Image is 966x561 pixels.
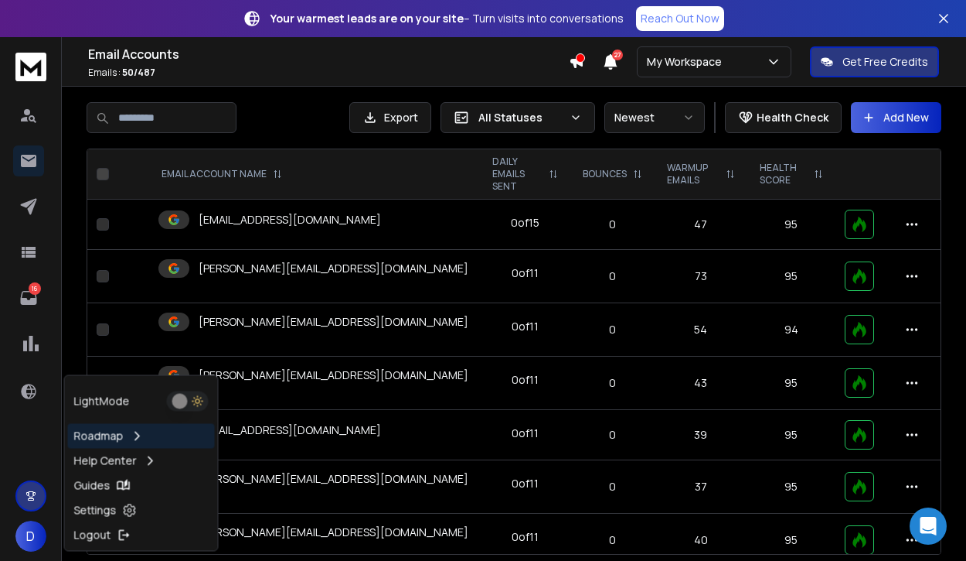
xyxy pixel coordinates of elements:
[199,525,468,540] p: [PERSON_NAME][EMAIL_ADDRESS][DOMAIN_NAME]
[747,303,835,357] td: 94
[580,269,645,284] p: 0
[641,11,719,26] p: Reach Out Now
[74,503,117,518] p: Settings
[667,162,719,186] p: WARMUP EMAILS
[478,110,563,125] p: All Statuses
[580,375,645,391] p: 0
[747,200,835,250] td: 95
[74,394,130,409] p: Light Mode
[810,46,939,77] button: Get Free Credits
[68,498,215,523] a: Settings
[199,212,381,227] p: [EMAIL_ADDRESS][DOMAIN_NAME]
[583,168,627,180] p: BOUNCES
[512,372,539,388] div: 0 of 11
[492,156,543,193] p: DAILY EMAILS SENT
[725,102,842,133] button: Health Check
[655,460,747,514] td: 37
[580,532,645,548] p: 0
[29,282,41,295] p: 16
[15,521,46,552] button: D
[512,265,539,281] div: 0 of 11
[88,67,569,79] p: Emails :
[199,261,468,276] p: [PERSON_NAME][EMAIL_ADDRESS][DOMAIN_NAME]
[15,53,46,81] img: logo
[68,424,215,449] a: Roadmap
[647,54,728,70] p: My Workspace
[199,314,468,330] p: [PERSON_NAME][EMAIL_ADDRESS][DOMAIN_NAME]
[655,410,747,460] td: 39
[199,471,468,487] p: [PERSON_NAME][EMAIL_ADDRESS][DOMAIN_NAME]
[349,102,431,133] button: Export
[636,6,724,31] a: Reach Out Now
[512,476,539,491] div: 0 of 11
[655,357,747,410] td: 43
[580,322,645,337] p: 0
[655,250,747,303] td: 73
[512,426,539,441] div: 0 of 11
[74,528,111,543] p: Logout
[760,162,808,186] p: HEALTH SCORE
[68,449,215,474] a: Help Center
[74,453,137,469] p: Help Center
[580,427,645,443] p: 0
[747,410,835,460] td: 95
[604,102,705,133] button: Newest
[68,474,215,498] a: Guides
[842,54,928,70] p: Get Free Credits
[747,250,835,303] td: 95
[655,200,747,250] td: 47
[270,11,464,26] strong: Your warmest leads are on your site
[512,529,539,545] div: 0 of 11
[851,102,941,133] button: Add New
[747,357,835,410] td: 95
[88,45,569,63] h1: Email Accounts
[162,168,282,180] div: EMAIL ACCOUNT NAME
[199,422,381,438] p: [EMAIL_ADDRESS][DOMAIN_NAME]
[612,50,623,60] span: 27
[757,110,828,125] p: Health Check
[580,479,645,494] p: 0
[512,319,539,334] div: 0 of 11
[655,303,747,357] td: 54
[74,478,111,494] p: Guides
[13,282,44,313] a: 16
[270,11,624,26] p: – Turn visits into conversations
[511,215,539,231] div: 0 of 15
[199,368,468,383] p: [PERSON_NAME][EMAIL_ADDRESS][DOMAIN_NAME]
[74,429,124,444] p: Roadmap
[580,217,645,232] p: 0
[122,66,155,79] span: 50 / 487
[910,508,947,545] div: Open Intercom Messenger
[747,460,835,514] td: 95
